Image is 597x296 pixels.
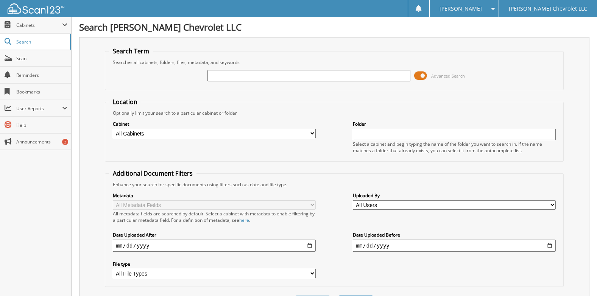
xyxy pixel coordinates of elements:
div: 2 [62,139,68,145]
div: Optionally limit your search to a particular cabinet or folder [109,110,559,116]
span: Cabinets [16,22,62,28]
span: Reminders [16,72,67,78]
label: Uploaded By [353,192,555,199]
input: start [113,240,315,252]
span: User Reports [16,105,62,112]
legend: Search Term [109,47,153,55]
label: Metadata [113,192,315,199]
a: here [239,217,249,223]
span: Help [16,122,67,128]
span: Bookmarks [16,89,67,95]
label: Date Uploaded Before [353,232,555,238]
div: All metadata fields are searched by default. Select a cabinet with metadata to enable filtering b... [113,210,315,223]
span: Advanced Search [431,73,465,79]
div: Enhance your search for specific documents using filters such as date and file type. [109,181,559,188]
label: File type [113,261,315,267]
span: [PERSON_NAME] Chevrolet LLC [509,6,587,11]
span: [PERSON_NAME] [440,6,482,11]
input: end [353,240,555,252]
div: Select a cabinet and begin typing the name of the folder you want to search in. If the name match... [353,141,555,154]
div: Searches all cabinets, folders, files, metadata, and keywords [109,59,559,65]
img: scan123-logo-white.svg [8,3,64,14]
legend: Additional Document Filters [109,169,196,178]
label: Date Uploaded After [113,232,315,238]
legend: Location [109,98,141,106]
span: Scan [16,55,67,62]
label: Cabinet [113,121,315,127]
label: Folder [353,121,555,127]
h1: Search [PERSON_NAME] Chevrolet LLC [79,21,589,33]
span: Announcements [16,139,67,145]
span: Search [16,39,66,45]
